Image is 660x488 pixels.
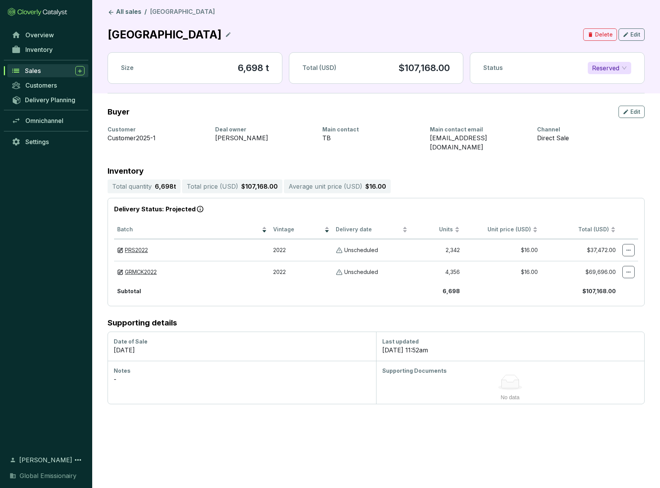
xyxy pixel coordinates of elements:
a: PRS2022 [125,247,148,254]
img: Unscheduled [336,247,343,254]
img: Unscheduled [336,269,343,276]
span: Sales [25,67,41,75]
div: [DATE] [114,345,370,355]
a: Inventory [8,43,88,56]
span: Edit [630,31,640,38]
p: Unscheduled [344,247,378,254]
div: [EMAIL_ADDRESS][DOMAIN_NAME] [430,133,528,152]
p: Average unit price ( USD ) [289,182,362,191]
a: Settings [8,135,88,148]
td: $69,696.00 [541,261,619,283]
span: Delivery date [336,226,401,233]
td: 2022 [270,261,333,283]
p: Total price ( USD ) [187,182,238,191]
button: Delete [583,28,617,41]
span: [GEOGRAPHIC_DATA] [150,8,215,15]
th: Vintage [270,221,333,239]
span: Inventory [25,46,53,53]
th: Batch [114,221,270,239]
div: Deal owner [215,126,313,133]
a: Customers [8,79,88,92]
div: - [114,375,370,384]
span: Unit price (USD) [488,226,531,232]
section: 6,698 t [238,62,269,74]
div: Direct Sale [537,133,635,143]
p: 6,698 t [155,182,176,191]
li: / [144,8,147,17]
p: $107,168.00 [241,182,278,191]
td: $16.00 [463,261,541,283]
div: Customer [108,126,206,133]
span: Omnichannel [25,117,63,124]
span: Total (USD) [578,226,609,232]
td: 2022 [270,239,333,261]
a: All sales [106,8,143,17]
div: Main contact [322,126,421,133]
a: Sales [7,64,88,77]
span: Total (USD) [302,64,337,71]
span: Reserved [592,62,627,74]
button: Edit [619,106,645,118]
span: Delivery Planning [25,96,75,104]
img: draft [117,269,123,276]
td: 2,342 [411,239,463,261]
img: draft [117,247,123,254]
div: Main contact email [430,126,528,133]
span: Delete [595,31,613,38]
th: Units [411,221,463,239]
td: $37,472.00 [541,239,619,261]
div: Last updated [382,338,638,345]
button: Edit [619,28,645,41]
div: Date of Sale [114,338,370,345]
span: [PERSON_NAME] [19,455,72,465]
span: Batch [117,226,260,233]
a: Omnichannel [8,114,88,127]
p: Total quantity [112,182,152,191]
span: Units [414,226,453,233]
span: Customers [25,81,57,89]
b: Subtotal [117,288,141,294]
span: Settings [25,138,49,146]
div: Channel [537,126,635,133]
p: $16.00 [365,182,386,191]
p: [GEOGRAPHIC_DATA] [108,26,222,43]
div: [PERSON_NAME] [215,133,313,143]
p: Status [483,64,503,72]
h2: Supporting details [108,319,645,327]
a: GRMCK2022 [125,269,157,276]
div: Notes [114,367,370,375]
p: $107,168.00 [398,62,450,74]
p: Delivery Status: Projected [114,204,638,214]
td: 4,356 [411,261,463,283]
p: Unscheduled [344,269,378,276]
b: $107,168.00 [582,288,616,294]
a: Overview [8,28,88,41]
div: No data [391,393,629,402]
h2: Buyer [108,108,129,116]
b: 6,698 [443,288,460,294]
td: $16.00 [463,239,541,261]
div: Supporting Documents [382,367,638,375]
span: Vintage [273,226,323,233]
div: Customer2025-1 [108,133,206,143]
p: Inventory [108,167,645,175]
span: Overview [25,31,54,39]
span: Edit [630,108,640,116]
span: Global Emissionairy [20,471,76,480]
a: Delivery Planning [8,93,88,106]
p: Size [121,64,134,72]
div: [DATE] 11:52am [382,345,638,355]
div: TB [322,133,421,143]
th: Delivery date [333,221,411,239]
